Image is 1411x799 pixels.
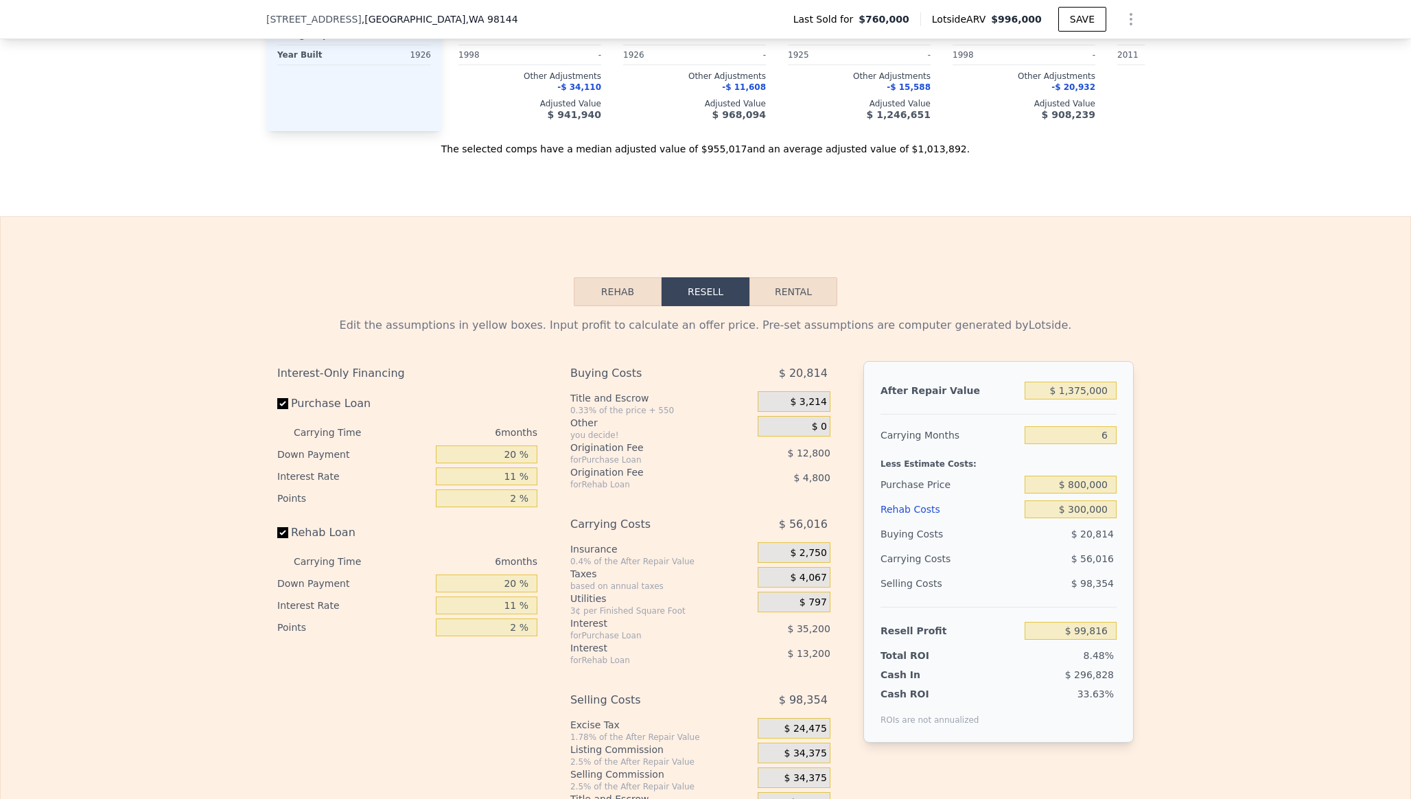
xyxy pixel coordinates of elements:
[788,648,830,659] span: $ 13,200
[294,551,383,572] div: Carrying Time
[790,547,826,559] span: $ 2,750
[779,361,828,386] span: $ 20,814
[277,527,288,538] input: Rehab Loan
[1071,529,1114,540] span: $ 20,814
[458,98,601,109] div: Adjusted Value
[277,465,430,487] div: Interest Rate
[881,378,1019,403] div: After Repair Value
[570,479,723,490] div: for Rehab Loan
[1117,71,1260,82] div: Other Adjustments
[788,98,931,109] div: Adjusted Value
[812,421,827,433] span: $ 0
[570,454,723,465] div: for Purchase Loan
[881,701,979,726] div: ROIs are not annualized
[1071,578,1114,589] span: $ 98,354
[697,45,766,65] div: -
[1077,688,1114,699] span: 33.63%
[712,109,766,120] span: $ 968,094
[722,82,766,92] span: -$ 11,608
[388,421,537,443] div: 6 months
[570,416,752,430] div: Other
[881,618,1019,643] div: Resell Profit
[1117,98,1260,109] div: Adjusted Value
[570,361,723,386] div: Buying Costs
[570,756,752,767] div: 2.5% of the After Repair Value
[881,522,1019,546] div: Buying Costs
[570,688,723,713] div: Selling Costs
[1065,669,1114,680] span: $ 296,828
[570,743,752,756] div: Listing Commission
[570,605,752,616] div: 3¢ per Finished Square Foot
[881,668,966,682] div: Cash In
[570,430,752,441] div: you decide!
[788,71,931,82] div: Other Adjustments
[570,567,752,581] div: Taxes
[862,45,931,65] div: -
[793,472,830,483] span: $ 4,800
[570,732,752,743] div: 1.78% of the After Repair Value
[458,71,601,82] div: Other Adjustments
[881,649,966,662] div: Total ROI
[388,551,537,572] div: 6 months
[277,572,430,594] div: Down Payment
[800,597,827,609] span: $ 797
[277,443,430,465] div: Down Payment
[749,277,837,306] button: Rental
[266,131,1145,156] div: The selected comps have a median adjusted value of $955,017 and an average adjusted value of $1,0...
[277,398,288,409] input: Purchase Loan
[867,109,931,120] span: $ 1,246,651
[953,45,1021,65] div: 1998
[1051,82,1095,92] span: -$ 20,932
[570,391,752,405] div: Title and Escrow
[294,421,383,443] div: Carrying Time
[788,448,830,459] span: $ 12,800
[570,556,752,567] div: 0.4% of the After Repair Value
[881,497,1019,522] div: Rehab Costs
[548,109,601,120] span: $ 941,940
[362,12,518,26] span: , [GEOGRAPHIC_DATA]
[574,277,662,306] button: Rehab
[859,12,909,26] span: $760,000
[570,767,752,781] div: Selling Commission
[277,487,430,509] div: Points
[881,571,1019,596] div: Selling Costs
[570,512,723,537] div: Carrying Costs
[277,361,537,386] div: Interest-Only Financing
[570,405,752,416] div: 0.33% of the price + 550
[881,472,1019,497] div: Purchase Price
[570,655,723,666] div: for Rehab Loan
[881,448,1117,472] div: Less Estimate Costs:
[784,723,827,735] span: $ 24,475
[784,772,827,785] span: $ 34,375
[465,14,517,25] span: , WA 98144
[953,98,1095,109] div: Adjusted Value
[1117,45,1186,65] div: 2011
[793,12,859,26] span: Last Sold for
[570,592,752,605] div: Utilities
[570,465,723,479] div: Origination Fee
[277,391,430,416] label: Purchase Loan
[533,45,601,65] div: -
[991,14,1042,25] span: $996,000
[266,12,362,26] span: [STREET_ADDRESS]
[779,512,828,537] span: $ 56,016
[1084,650,1114,661] span: 8.48%
[887,82,931,92] span: -$ 15,588
[788,45,856,65] div: 1925
[623,45,692,65] div: 1926
[570,616,723,630] div: Interest
[570,581,752,592] div: based on annual taxes
[784,748,827,760] span: $ 34,375
[570,718,752,732] div: Excise Tax
[932,12,991,26] span: Lotside ARV
[623,98,766,109] div: Adjusted Value
[277,616,430,638] div: Points
[662,277,749,306] button: Resell
[570,630,723,641] div: for Purchase Loan
[881,687,979,701] div: Cash ROI
[1071,553,1114,564] span: $ 56,016
[357,45,431,65] div: 1926
[570,542,752,556] div: Insurance
[570,781,752,792] div: 2.5% of the After Repair Value
[790,396,826,408] span: $ 3,214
